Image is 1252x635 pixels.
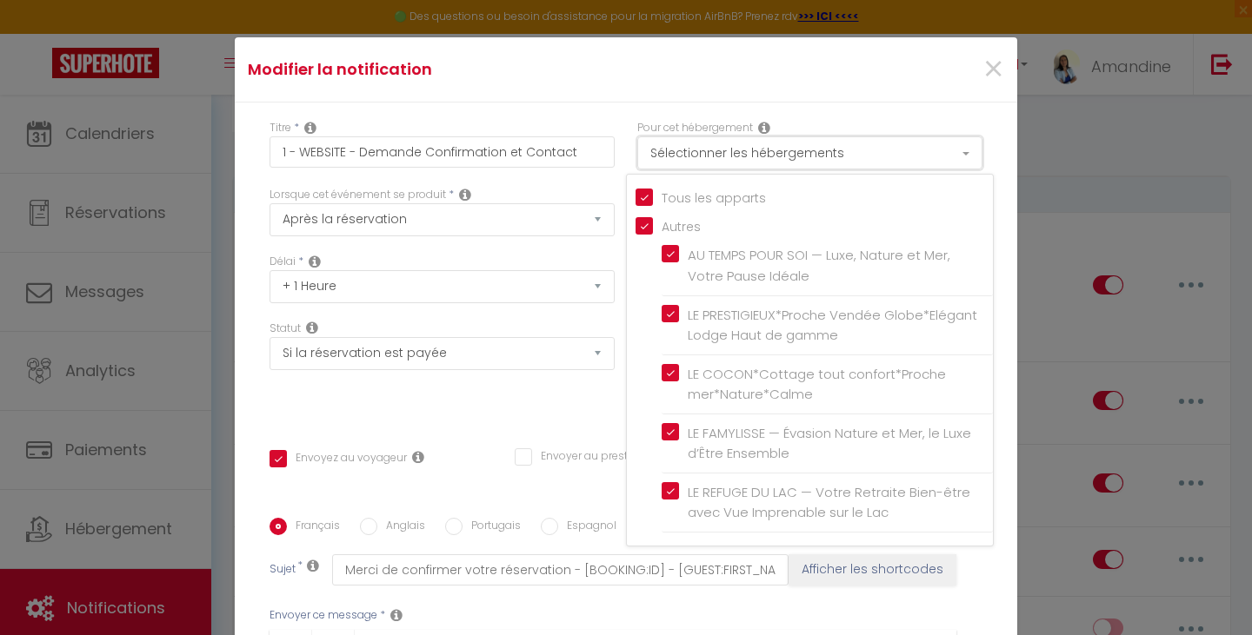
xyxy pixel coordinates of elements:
[463,518,521,537] label: Portugais
[637,120,753,136] label: Pour cet hébergement
[688,424,971,463] span: LE FAMYLISSE — Évasion Nature et Mer, le Luxe d’Être Ensemble
[270,321,301,337] label: Statut
[270,120,291,136] label: Titre
[982,51,1004,89] button: Close
[309,255,321,268] i: Action Time
[412,450,424,464] i: Envoyer au voyageur
[270,607,377,624] label: Envoyer ce message
[270,187,446,203] label: Lorsque cet événement se produit
[248,57,744,82] h4: Modifier la notification
[688,246,950,285] span: AU TEMPS POUR SOI — Luxe, Nature et Mer, Votre Pause Idéale
[637,136,982,169] button: Sélectionner les hébergements
[306,321,318,334] i: Booking status
[304,121,316,135] i: Title
[390,608,403,622] i: Message
[459,188,471,202] i: Event Occur
[688,483,970,522] span: LE REFUGE DU LAC — Votre Retraite Bien-être avec Vue Imprenable sur le Lac
[688,306,977,345] span: LE PRESTIGIEUX*Proche Vendée Globe*Elégant Lodge Haut de gamme
[688,365,946,404] span: LE COCON*Cottage tout confort*Proche mer*Nature*Calme
[307,559,319,572] i: Subject
[982,43,1004,96] span: ×
[270,254,296,270] label: Délai
[270,561,296,579] label: Sujet
[377,518,425,537] label: Anglais
[558,518,616,537] label: Espagnol
[287,518,340,537] label: Français
[758,121,770,135] i: This Rental
[789,554,956,585] button: Afficher les shortcodes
